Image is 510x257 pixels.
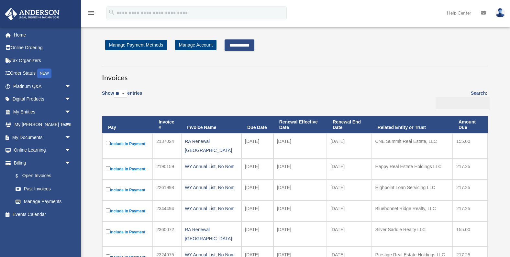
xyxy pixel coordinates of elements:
a: Online Ordering [5,41,81,54]
label: Search: [433,89,487,109]
input: Include in Payment [106,208,110,212]
input: Search: [436,97,490,109]
select: Showentries [114,90,127,98]
td: CNE Summit Real Estate, LLC [372,133,453,158]
label: Include in Payment [106,186,149,194]
th: Invoice Name: activate to sort column ascending [181,116,241,134]
img: Anderson Advisors Platinum Portal [3,8,61,20]
a: Digital Productsarrow_drop_down [5,93,81,106]
td: 2360072 [153,221,181,247]
a: My [PERSON_NAME] Teamarrow_drop_down [5,118,81,131]
div: WY Annual List, No Nom [185,162,238,171]
span: arrow_drop_down [65,156,78,170]
input: Include in Payment [106,166,110,170]
label: Include in Payment [106,165,149,173]
td: [DATE] [241,221,273,247]
td: [DATE] [327,158,372,179]
label: Include in Payment [106,207,149,215]
img: User Pic [495,8,505,17]
a: Online Learningarrow_drop_down [5,144,81,157]
td: 217.25 [453,179,488,200]
a: My Documentsarrow_drop_down [5,131,81,144]
input: Include in Payment [106,141,110,145]
i: menu [87,9,95,17]
th: Related Entity or Trust: activate to sort column ascending [372,116,453,134]
span: arrow_drop_down [65,105,78,119]
td: [DATE] [241,158,273,179]
a: Past Invoices [9,182,78,195]
a: Manage Account [175,40,216,50]
a: Platinum Q&Aarrow_drop_down [5,80,81,93]
td: [DATE] [273,158,327,179]
label: Include in Payment [106,228,149,236]
th: Amount Due: activate to sort column ascending [453,116,488,134]
td: [DATE] [327,133,372,158]
div: WY Annual List, No Nom [185,204,238,213]
h3: Invoices [102,67,487,83]
i: search [108,9,115,16]
a: Tax Organizers [5,54,81,67]
td: [DATE] [327,200,372,221]
input: Include in Payment [106,187,110,191]
span: $ [19,172,22,180]
td: 2190159 [153,158,181,179]
div: WY Annual List, No Nom [185,183,238,192]
td: 2261998 [153,179,181,200]
th: Renewal End Date: activate to sort column ascending [327,116,372,134]
td: 217.25 [453,158,488,179]
div: RA Renewal [GEOGRAPHIC_DATA] [185,137,238,155]
td: Highpoint Loan Servicing LLC [372,179,453,200]
label: Include in Payment [106,140,149,148]
a: Manage Payment Methods [105,40,167,50]
td: 2344494 [153,200,181,221]
span: arrow_drop_down [65,93,78,106]
td: [DATE] [241,200,273,221]
a: Events Calendar [5,208,81,221]
span: arrow_drop_down [65,80,78,93]
a: Home [5,28,81,41]
td: 155.00 [453,221,488,247]
td: [DATE] [327,221,372,247]
div: NEW [37,69,51,78]
th: Due Date: activate to sort column ascending [241,116,273,134]
span: arrow_drop_down [65,118,78,132]
td: [DATE] [273,179,327,200]
td: [DATE] [327,179,372,200]
td: [DATE] [273,200,327,221]
td: [DATE] [241,133,273,158]
a: Billingarrow_drop_down [5,156,78,169]
td: [DATE] [273,221,327,247]
td: 155.00 [453,133,488,158]
th: Renewal Effective Date: activate to sort column ascending [273,116,327,134]
td: [DATE] [273,133,327,158]
td: [DATE] [241,179,273,200]
span: arrow_drop_down [65,131,78,144]
td: Happy Real Estate Holdings LLC [372,158,453,179]
div: RA Renewal [GEOGRAPHIC_DATA] [185,225,238,243]
input: Include in Payment [106,229,110,233]
td: Bluebonnet Ridge Realty, LLC [372,200,453,221]
a: Manage Payments [9,195,78,208]
a: My Entitiesarrow_drop_down [5,105,81,118]
a: Order StatusNEW [5,67,81,80]
th: Pay: activate to sort column descending [102,116,153,134]
td: 2137024 [153,133,181,158]
th: Invoice #: activate to sort column ascending [153,116,181,134]
td: 217.25 [453,200,488,221]
span: arrow_drop_down [65,144,78,157]
a: menu [87,11,95,17]
a: $Open Invoices [9,169,74,183]
label: Show entries [102,89,142,104]
td: Silver Saddle Realty LLC [372,221,453,247]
